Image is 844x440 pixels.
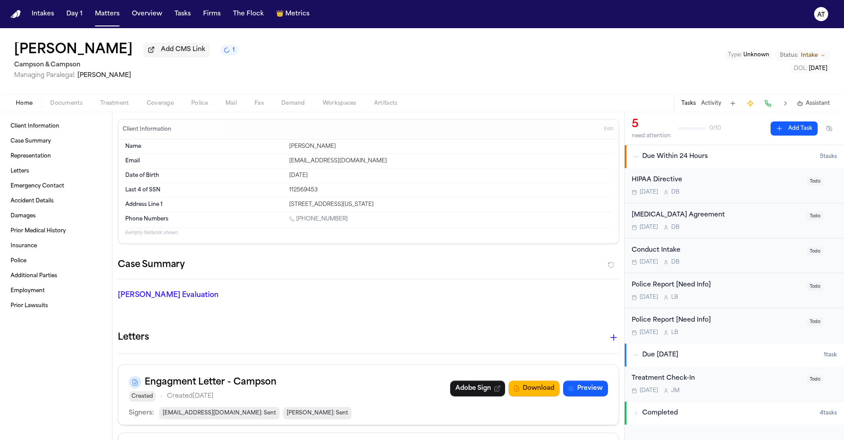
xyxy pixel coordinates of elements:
[289,216,348,223] a: Call 1 (646) 283-4377
[671,259,680,266] span: D B
[233,47,235,54] span: 1
[632,246,802,256] div: Conduct Intake
[640,224,658,231] span: [DATE]
[794,66,808,71] span: DOL :
[289,143,611,150] div: [PERSON_NAME]
[14,42,133,58] button: Edit matter name
[604,126,613,132] span: Edit
[563,381,608,396] button: Preview
[807,212,823,220] span: Todo
[161,45,205,54] span: Add CMS Link
[681,100,696,107] button: Tasks
[744,97,757,110] button: Create Immediate Task
[806,100,830,107] span: Assistant
[728,52,742,58] span: Type :
[797,100,830,107] button: Assistant
[625,344,844,367] button: Due [DATE]1task
[283,407,352,419] span: [PERSON_NAME] : Sent
[7,209,105,223] a: Damages
[289,158,611,165] div: [EMAIL_ADDRESS][DOMAIN_NAME]
[7,179,105,193] a: Emergency Contact
[220,45,238,55] button: 1 active task
[780,52,798,59] span: Status:
[145,375,276,389] h3: Engagment Letter - Campson
[7,299,105,313] a: Prior Lawsuits
[671,189,680,196] span: D B
[7,224,105,238] a: Prior Medical History
[281,100,305,107] span: Demand
[640,294,658,301] span: [DATE]
[801,52,818,59] span: Intake
[7,254,105,268] a: Police
[625,238,844,274] div: Open task: Conduct Intake
[601,122,616,136] button: Edit
[642,409,678,418] span: Completed
[255,100,264,107] span: Fax
[128,6,166,22] a: Overview
[7,164,105,178] a: Letters
[820,153,837,160] span: 5 task s
[632,374,802,384] div: Treatment Check-In
[118,330,149,345] h1: Letters
[125,201,284,208] dt: Address Line 1
[273,6,313,22] button: crownMetrics
[129,391,156,402] span: Created
[642,152,708,161] span: Due Within 24 Hours
[725,51,772,59] button: Edit Type: Unknown
[159,407,280,419] span: [EMAIL_ADDRESS][DOMAIN_NAME] : Sent
[289,201,611,208] div: [STREET_ADDRESS][US_STATE]
[171,6,194,22] button: Tasks
[807,247,823,256] span: Todo
[671,294,678,301] span: L B
[200,6,224,22] button: Firms
[100,100,129,107] span: Treatment
[7,284,105,298] a: Employment
[640,387,658,394] span: [DATE]
[671,329,678,336] span: L B
[91,6,123,22] a: Matters
[160,391,163,402] span: •
[121,126,173,133] h3: Client Information
[289,187,611,194] div: 112569453
[125,216,168,223] span: Phone Numbers
[77,72,131,79] span: [PERSON_NAME]
[625,145,844,168] button: Due Within 24 Hours5tasks
[167,391,214,402] p: Created [DATE]
[640,189,658,196] span: [DATE]
[11,10,21,18] a: Home
[632,280,802,290] div: Police Report [Need Info]
[625,402,844,425] button: Completed4tasks
[509,381,560,396] button: Download
[671,224,680,231] span: D B
[632,132,671,139] div: need attention
[7,134,105,148] a: Case Summary
[625,168,844,203] div: Open task: HIPAA Directive
[125,187,284,194] dt: Last 4 of SSN
[762,97,774,110] button: Make a Call
[450,381,505,396] a: Adobe Sign
[118,290,278,301] p: [PERSON_NAME] Evaluation
[640,259,658,266] span: [DATE]
[7,119,105,133] a: Client Information
[11,10,21,18] img: Finch Logo
[125,143,284,150] dt: Name
[50,100,83,107] span: Documents
[63,6,86,22] button: Day 1
[125,230,611,236] p: 6 empty fields not shown.
[807,177,823,186] span: Todo
[28,6,58,22] button: Intakes
[14,72,76,79] span: Managing Paralegal:
[323,100,357,107] span: Workspaces
[625,203,844,238] div: Open task: Retainer Agreement
[821,121,837,136] button: Hide completed tasks (⌘⇧H)
[14,60,238,70] h2: Campson & Campson
[125,158,284,165] dt: Email
[143,43,210,57] button: Add CMS Link
[7,239,105,253] a: Insurance
[625,273,844,308] div: Open task: Police Report [Need Info]
[226,100,237,107] span: Mail
[191,100,208,107] span: Police
[642,351,678,359] span: Due [DATE]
